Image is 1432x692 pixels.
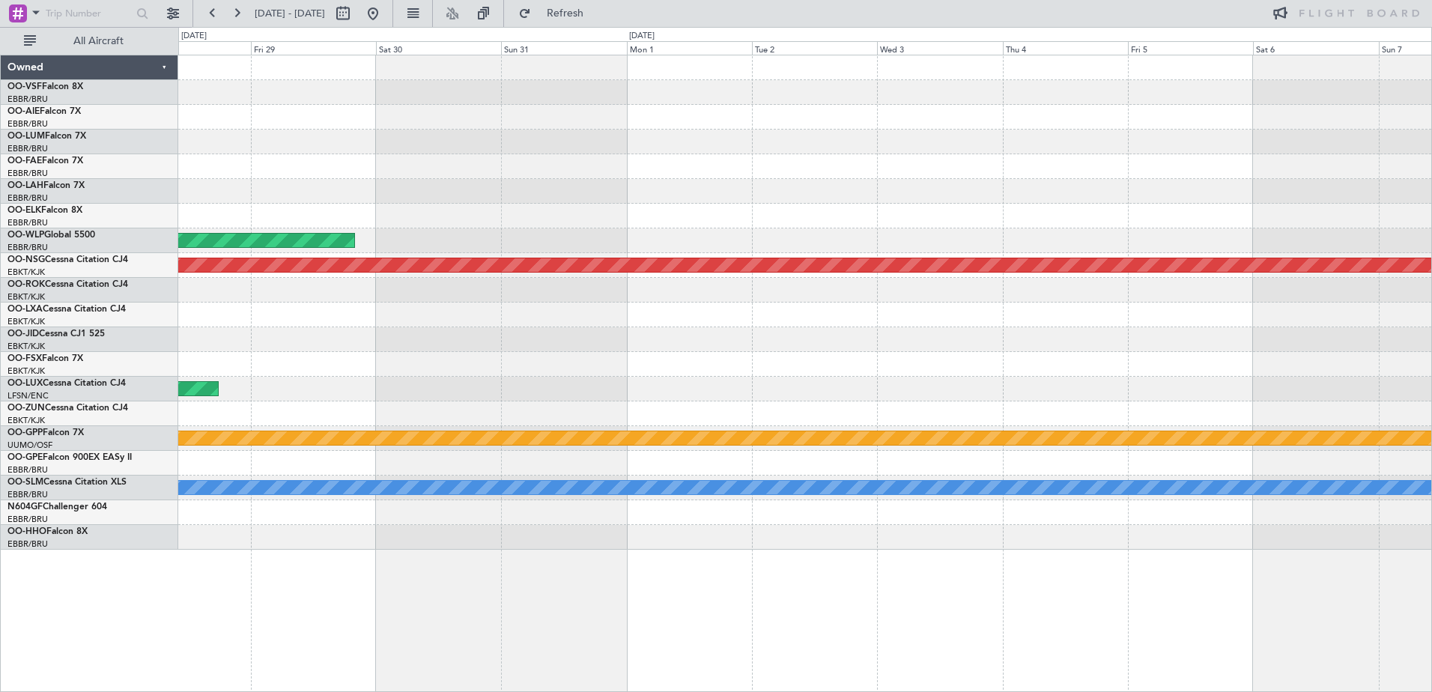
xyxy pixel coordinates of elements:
span: OO-ROK [7,280,45,289]
div: Sun 31 [501,41,626,55]
span: OO-FSX [7,354,42,363]
div: Wed 3 [877,41,1002,55]
span: N604GF [7,503,43,512]
a: UUMO/OSF [7,440,52,451]
a: OO-LUMFalcon 7X [7,132,86,141]
a: EBBR/BRU [7,168,48,179]
a: EBKT/KJK [7,316,45,327]
span: OO-JID [7,330,39,339]
span: OO-VSF [7,82,42,91]
a: OO-GPEFalcon 900EX EASy II [7,453,132,462]
a: OO-AIEFalcon 7X [7,107,81,116]
div: Thu 28 [125,41,250,55]
a: OO-LAHFalcon 7X [7,181,85,190]
a: EBBR/BRU [7,192,48,204]
a: EBKT/KJK [7,291,45,303]
a: OO-WLPGlobal 5500 [7,231,95,240]
a: EBBR/BRU [7,489,48,500]
a: EBKT/KJK [7,341,45,352]
div: Fri 5 [1128,41,1253,55]
div: Fri 29 [251,41,376,55]
a: OO-GPPFalcon 7X [7,428,84,437]
a: EBBR/BRU [7,217,48,228]
a: EBBR/BRU [7,538,48,550]
span: OO-GPE [7,453,43,462]
a: EBKT/KJK [7,415,45,426]
span: OO-AIE [7,107,40,116]
a: EBBR/BRU [7,143,48,154]
a: LFSN/ENC [7,390,49,401]
a: EBBR/BRU [7,242,48,253]
a: OO-SLMCessna Citation XLS [7,478,127,487]
a: OO-NSGCessna Citation CJ4 [7,255,128,264]
a: OO-FAEFalcon 7X [7,157,83,166]
a: EBKT/KJK [7,267,45,278]
span: OO-LUM [7,132,45,141]
span: OO-HHO [7,527,46,536]
span: OO-ZUN [7,404,45,413]
span: OO-GPP [7,428,43,437]
input: Trip Number [46,2,132,25]
span: OO-LUX [7,379,43,388]
a: OO-ZUNCessna Citation CJ4 [7,404,128,413]
div: Mon 1 [627,41,752,55]
button: All Aircraft [16,29,163,53]
span: OO-NSG [7,255,45,264]
div: Sat 6 [1253,41,1378,55]
div: Tue 2 [752,41,877,55]
button: Refresh [512,1,601,25]
a: EBKT/KJK [7,365,45,377]
a: OO-JIDCessna CJ1 525 [7,330,105,339]
div: [DATE] [181,30,207,43]
a: OO-ROKCessna Citation CJ4 [7,280,128,289]
div: Sat 30 [376,41,501,55]
a: EBBR/BRU [7,118,48,130]
a: OO-HHOFalcon 8X [7,527,88,536]
span: OO-WLP [7,231,44,240]
span: OO-SLM [7,478,43,487]
a: OO-VSFFalcon 8X [7,82,83,91]
a: EBBR/BRU [7,514,48,525]
span: [DATE] - [DATE] [255,7,325,20]
a: EBBR/BRU [7,464,48,476]
span: Refresh [534,8,597,19]
span: All Aircraft [39,36,158,46]
a: N604GFChallenger 604 [7,503,107,512]
a: OO-LXACessna Citation CJ4 [7,305,126,314]
a: OO-ELKFalcon 8X [7,206,82,215]
div: [DATE] [629,30,655,43]
span: OO-LXA [7,305,43,314]
span: OO-ELK [7,206,41,215]
span: OO-FAE [7,157,42,166]
a: OO-LUXCessna Citation CJ4 [7,379,126,388]
div: Thu 4 [1003,41,1128,55]
span: OO-LAH [7,181,43,190]
a: OO-FSXFalcon 7X [7,354,83,363]
a: EBBR/BRU [7,94,48,105]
